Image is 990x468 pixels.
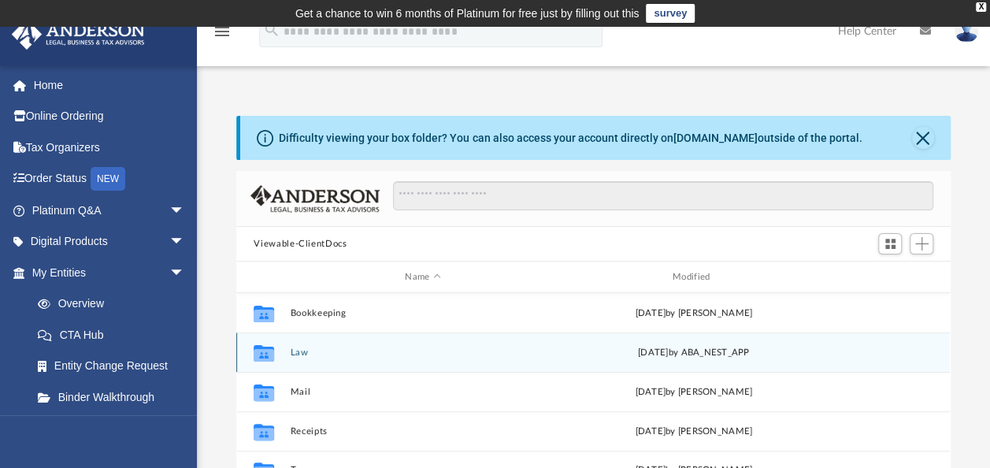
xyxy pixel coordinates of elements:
[910,233,933,255] button: Add
[291,426,555,436] button: Receipts
[393,181,933,211] input: Search files and folders
[290,270,554,284] div: Name
[912,127,934,149] button: Close
[7,19,150,50] img: Anderson Advisors Platinum Portal
[291,347,555,358] button: Law
[976,2,986,12] div: close
[295,4,640,23] div: Get a chance to win 6 months of Platinum for free just by filling out this
[833,270,944,284] div: id
[11,69,209,101] a: Home
[291,308,555,318] button: Bookkeeping
[562,270,826,284] div: Modified
[169,257,201,289] span: arrow_drop_down
[11,163,209,195] a: Order StatusNEW
[291,387,555,397] button: Mail
[673,132,757,144] a: [DOMAIN_NAME]
[11,132,209,163] a: Tax Organizers
[562,425,826,439] div: [DATE] by [PERSON_NAME]
[22,288,209,320] a: Overview
[169,226,201,258] span: arrow_drop_down
[22,413,201,444] a: My Blueprint
[91,167,125,191] div: NEW
[169,195,201,227] span: arrow_drop_down
[22,319,209,351] a: CTA Hub
[254,237,347,251] button: Viewable-ClientDocs
[279,130,862,147] div: Difficulty viewing your box folder? You can also access your account directly on outside of the p...
[562,346,826,360] div: [DATE] by ABA_NEST_APP
[22,381,209,413] a: Binder Walkthrough
[955,20,978,43] img: User Pic
[11,195,209,226] a: Platinum Q&Aarrow_drop_down
[243,270,283,284] div: id
[11,257,209,288] a: My Entitiesarrow_drop_down
[22,351,209,382] a: Entity Change Request
[878,233,902,255] button: Switch to Grid View
[11,226,209,258] a: Digital Productsarrow_drop_down
[263,21,280,39] i: search
[562,385,826,399] div: [DATE] by [PERSON_NAME]
[562,306,826,321] div: [DATE] by [PERSON_NAME]
[646,4,695,23] a: survey
[213,22,232,41] i: menu
[11,101,209,132] a: Online Ordering
[213,30,232,41] a: menu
